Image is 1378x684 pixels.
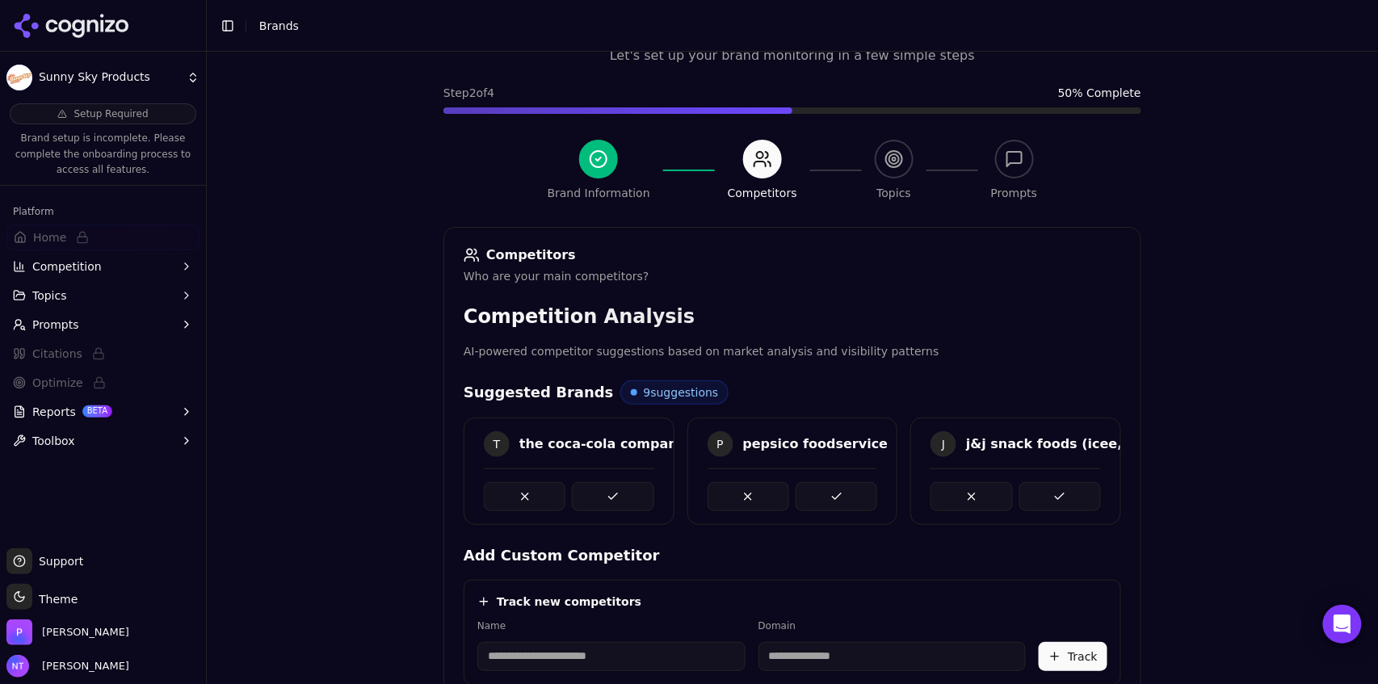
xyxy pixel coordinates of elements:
[464,304,1121,329] h3: Competition Analysis
[39,70,180,85] span: Sunny Sky Products
[32,553,83,569] span: Support
[758,619,1027,632] label: Domain
[6,254,200,279] button: Competition
[1039,642,1107,671] button: Track
[32,287,67,304] span: Topics
[32,433,75,449] span: Toolbox
[6,655,29,678] img: Nate Tower
[877,185,912,201] div: Topics
[36,659,129,674] span: [PERSON_NAME]
[1323,605,1362,644] div: Open Intercom Messenger
[497,594,641,610] h4: Track new competitors
[10,131,196,178] p: Brand setup is incomplete. Please complete the onboarding process to access all features.
[33,229,66,245] span: Home
[464,544,1121,567] h4: Add Custom Competitor
[1058,85,1141,101] span: 50 % Complete
[6,619,32,645] img: Perrill
[644,384,719,401] span: 9 suggestions
[991,185,1038,201] div: Prompts
[6,619,129,645] button: Open organization switcher
[443,46,1141,65] p: Let's set up your brand monitoring in a few simple steps
[32,404,76,420] span: Reports
[6,283,200,308] button: Topics
[464,381,614,404] h4: Suggested Brands
[966,434,1225,454] div: j&j snack foods (icee, slush puppie)
[42,625,129,640] span: Perrill
[6,199,200,225] div: Platform
[931,431,956,457] span: J
[743,434,889,454] div: pepsico foodservice
[708,431,733,457] span: P
[32,375,83,391] span: Optimize
[74,107,148,120] span: Setup Required
[259,18,1333,34] nav: breadcrumb
[6,65,32,90] img: Sunny Sky Products
[6,655,129,678] button: Open user button
[32,593,78,606] span: Theme
[728,185,797,201] div: Competitors
[443,85,494,101] span: Step 2 of 4
[32,346,82,362] span: Citations
[6,312,200,338] button: Prompts
[548,185,650,201] div: Brand Information
[484,431,510,457] span: T
[6,428,200,454] button: Toolbox
[259,19,299,32] span: Brands
[477,619,746,632] label: Name
[464,247,1121,263] div: Competitors
[32,258,102,275] span: Competition
[519,434,840,454] div: the coca-cola company (coca-cola freestyle)
[6,399,200,425] button: ReportsBETA
[464,342,1121,361] p: AI-powered competitor suggestions based on market analysis and visibility patterns
[82,405,112,417] span: BETA
[32,317,79,333] span: Prompts
[464,268,1121,284] div: Who are your main competitors?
